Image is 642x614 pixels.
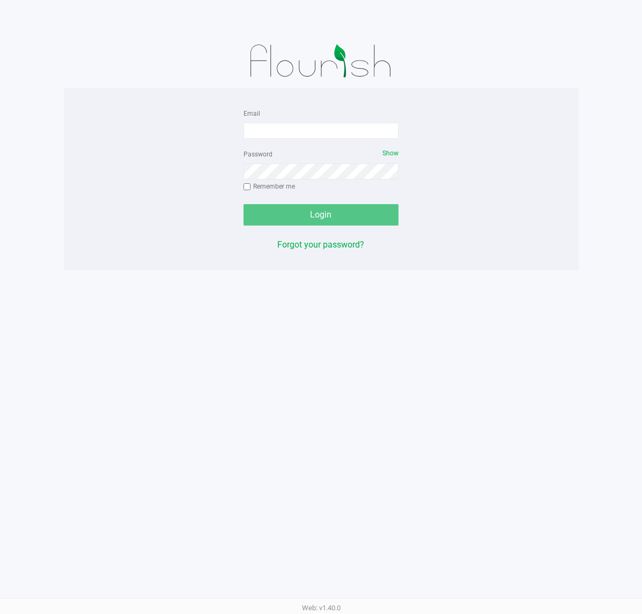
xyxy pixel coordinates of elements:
[243,149,272,159] label: Password
[277,238,364,251] button: Forgot your password?
[382,149,399,157] span: Show
[243,182,295,191] label: Remember me
[302,604,341,612] span: Web: v1.40.0
[243,109,260,118] label: Email
[243,183,251,191] input: Remember me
